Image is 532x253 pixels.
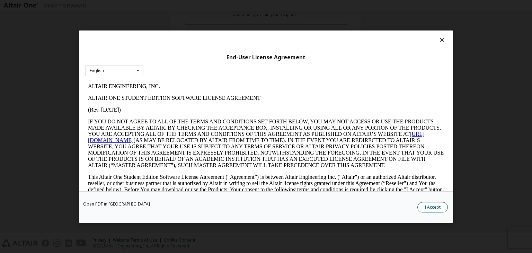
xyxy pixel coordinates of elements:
p: ALTAIR ONE STUDENT EDITION SOFTWARE LICENSE AGREEMENT [3,15,359,21]
a: [URL][DOMAIN_NAME] [3,51,339,63]
button: I Accept [417,202,448,212]
p: (Rev. [DATE]) [3,26,359,33]
p: This Altair One Student Edition Software License Agreement (“Agreement”) is between Altair Engine... [3,94,359,119]
div: English [90,69,104,73]
div: End-User License Agreement [85,54,447,61]
p: ALTAIR ENGINEERING, INC. [3,3,359,9]
p: IF YOU DO NOT AGREE TO ALL OF THE TERMS AND CONDITIONS SET FORTH BELOW, YOU MAY NOT ACCESS OR USE... [3,38,359,88]
a: Open PDF in [GEOGRAPHIC_DATA] [83,202,150,206]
